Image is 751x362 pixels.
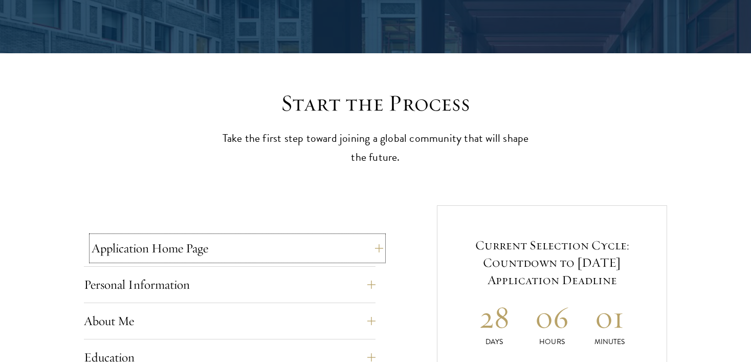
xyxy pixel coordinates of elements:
p: Take the first step toward joining a global community that will shape the future. [217,129,534,167]
button: Personal Information [84,272,375,297]
h2: Start the Process [217,89,534,118]
h2: 28 [466,298,523,336]
h2: 01 [581,298,638,336]
button: Application Home Page [92,236,383,261]
button: About Me [84,309,375,333]
p: Hours [523,336,581,347]
p: Minutes [581,336,638,347]
p: Days [466,336,523,347]
h2: 06 [523,298,581,336]
h5: Current Selection Cycle: Countdown to [DATE] Application Deadline [466,237,638,289]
